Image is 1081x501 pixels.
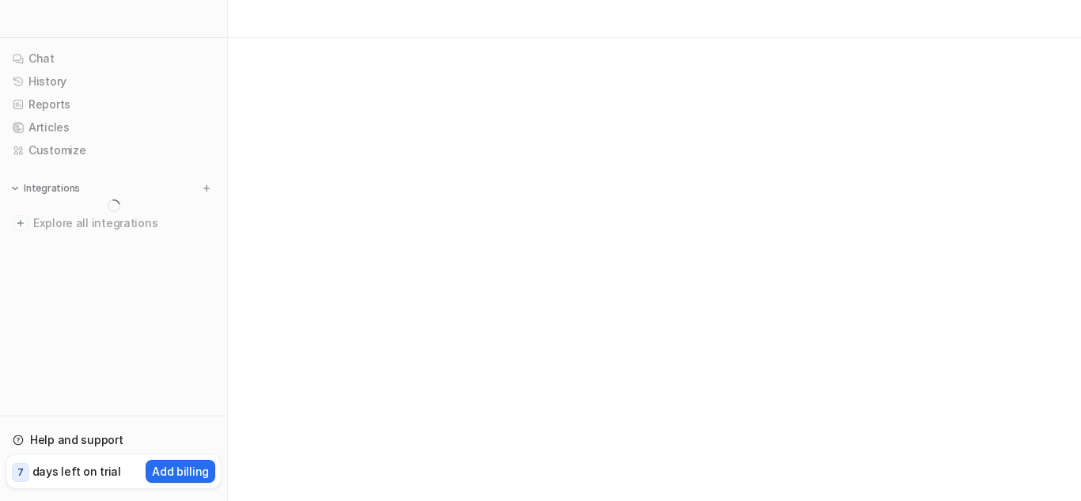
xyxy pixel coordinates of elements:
p: Integrations [24,182,80,195]
img: explore all integrations [13,215,28,231]
a: Help and support [6,429,221,451]
button: Integrations [6,180,85,196]
a: Chat [6,47,221,70]
a: History [6,70,221,93]
button: Add billing [146,460,215,483]
a: Customize [6,139,221,161]
p: 7 [17,465,24,480]
p: days left on trial [32,463,121,480]
p: Add billing [152,463,209,480]
img: menu_add.svg [201,183,212,194]
a: Articles [6,116,221,139]
a: Reports [6,93,221,116]
img: expand menu [9,183,21,194]
a: Explore all integrations [6,212,221,234]
span: Explore all integrations [33,211,214,236]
